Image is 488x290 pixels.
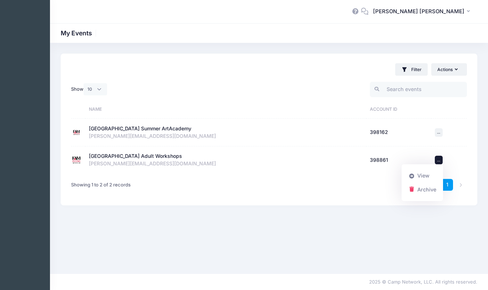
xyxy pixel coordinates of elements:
div: Showing 1 to 2 of 2 records [71,177,131,193]
span: ... [437,130,440,135]
div: [PERSON_NAME][EMAIL_ADDRESS][DOMAIN_NAME] [89,132,363,140]
div: [PERSON_NAME][EMAIL_ADDRESS][DOMAIN_NAME] [89,160,363,167]
div: [GEOGRAPHIC_DATA] Summer ArtAcademy [89,125,191,132]
select: Show [84,83,107,95]
td: 398162 [366,119,431,146]
a: Archive [405,182,439,196]
td: 398861 [366,146,431,174]
span: 2025 © Camp Network, LLC. All rights reserved. [369,279,477,285]
label: Show [71,83,107,95]
th: Account ID: activate to sort column ascending [366,100,431,119]
input: Search events [370,82,467,97]
button: Actions [431,63,467,75]
h1: My Events [61,29,98,37]
img: Fresno Art Museum Adult Workshops [71,155,82,165]
button: ... [435,128,443,137]
span: ... [437,157,440,162]
button: Filter [395,63,428,76]
button: ... [435,156,443,164]
img: Fresno Art Museum Summer ArtAcademy [71,127,82,138]
div: [GEOGRAPHIC_DATA] Adult Workshops [89,152,182,160]
button: [PERSON_NAME] [PERSON_NAME] [368,4,477,20]
div: ... [402,164,443,201]
span: [PERSON_NAME] [PERSON_NAME] [373,7,464,15]
a: View [405,169,439,182]
th: Name: activate to sort column ascending [85,100,366,119]
a: 1 [441,179,453,191]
